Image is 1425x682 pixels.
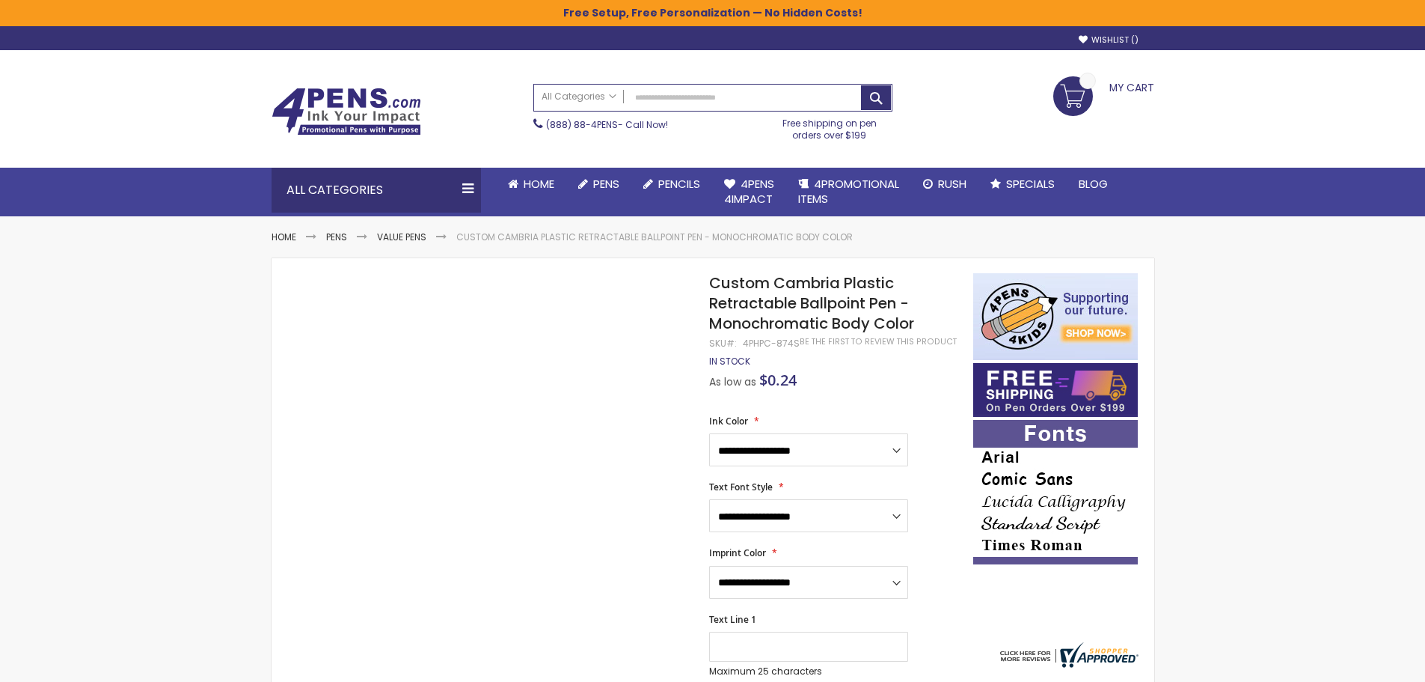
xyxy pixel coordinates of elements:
[767,112,892,141] div: Free shipping on pen orders over $199
[996,642,1139,668] img: 4pens.com widget logo
[978,168,1067,201] a: Specials
[973,420,1138,564] img: font-personalization-examples
[709,481,773,493] span: Text Font Style
[631,168,712,201] a: Pencils
[534,85,624,109] a: All Categories
[377,231,426,243] a: Value Pens
[973,273,1138,360] img: 4pens 4 kids
[1079,34,1139,46] a: Wishlist
[759,370,797,390] span: $0.24
[593,176,619,192] span: Pens
[911,168,978,201] a: Rush
[798,176,899,207] span: 4PROMOTIONAL ITEMS
[1067,168,1120,201] a: Blog
[658,176,700,192] span: Pencils
[272,231,296,243] a: Home
[1006,176,1055,192] span: Specials
[456,231,853,243] li: Custom Cambria Plastic Retractable Ballpoint Pen - Monochromatic Body Color
[709,356,750,368] div: Availability
[709,374,756,389] span: As low as
[709,546,766,559] span: Imprint Color
[1079,176,1108,192] span: Blog
[524,176,554,192] span: Home
[709,355,750,368] span: In stock
[800,336,957,347] a: Be the first to review this product
[709,666,908,678] p: Maximum 25 characters
[724,176,774,207] span: 4Pens 4impact
[272,88,421,136] img: 4Pens Custom Pens and Promotional Products
[496,168,566,201] a: Home
[743,338,800,350] div: 4PHPC-874S
[996,658,1139,671] a: 4pens.com certificate URL
[326,231,347,243] a: Pens
[709,415,748,427] span: Ink Color
[709,337,737,350] strong: SKU
[546,118,618,131] a: (888) 88-4PENS
[786,168,911,216] a: 4PROMOTIONALITEMS
[973,363,1138,417] img: Free shipping on orders over $199
[566,168,631,201] a: Pens
[546,118,668,131] span: - Call Now!
[709,273,914,334] span: Custom Cambria Plastic Retractable Ballpoint Pen - Monochromatic Body Color
[938,176,966,192] span: Rush
[542,91,616,103] span: All Categories
[709,613,756,626] span: Text Line 1
[712,168,786,216] a: 4Pens4impact
[272,168,481,213] div: All Categories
